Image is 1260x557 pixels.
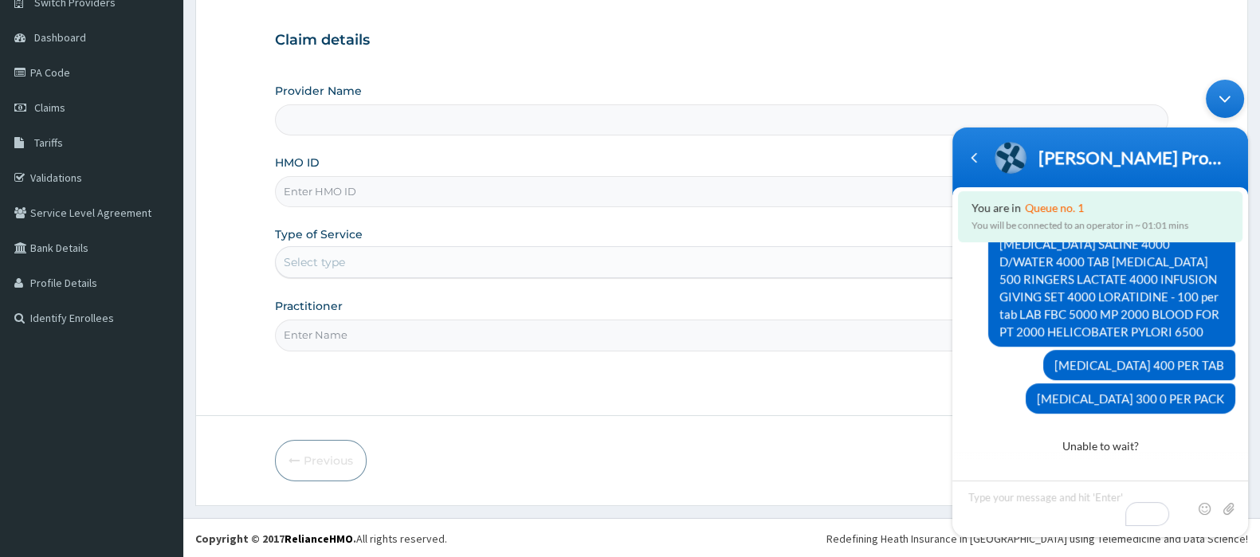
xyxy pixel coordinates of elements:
[275,155,320,171] label: HMO ID
[826,531,1248,547] div: Redefining Heath Insurance in [GEOGRAPHIC_DATA] using Telemedicine and Data Science!
[285,532,353,546] a: RelianceHMO
[34,30,86,45] span: Dashboard
[944,72,1256,545] iframe: To enrich screen reader interactions, please activate Accessibility in Grammarly extension settings
[275,298,343,314] label: Practitioner
[275,320,1168,351] input: Enter Name
[275,176,1168,207] input: Enter HMO ID
[284,254,345,270] div: Select type
[34,135,63,150] span: Tariffs
[195,532,356,546] strong: Copyright © 2017 .
[275,32,1168,49] h3: Claim details
[275,83,362,99] label: Provider Name
[34,100,65,115] span: Claims
[275,440,367,481] button: Previous
[275,226,363,242] label: Type of Service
